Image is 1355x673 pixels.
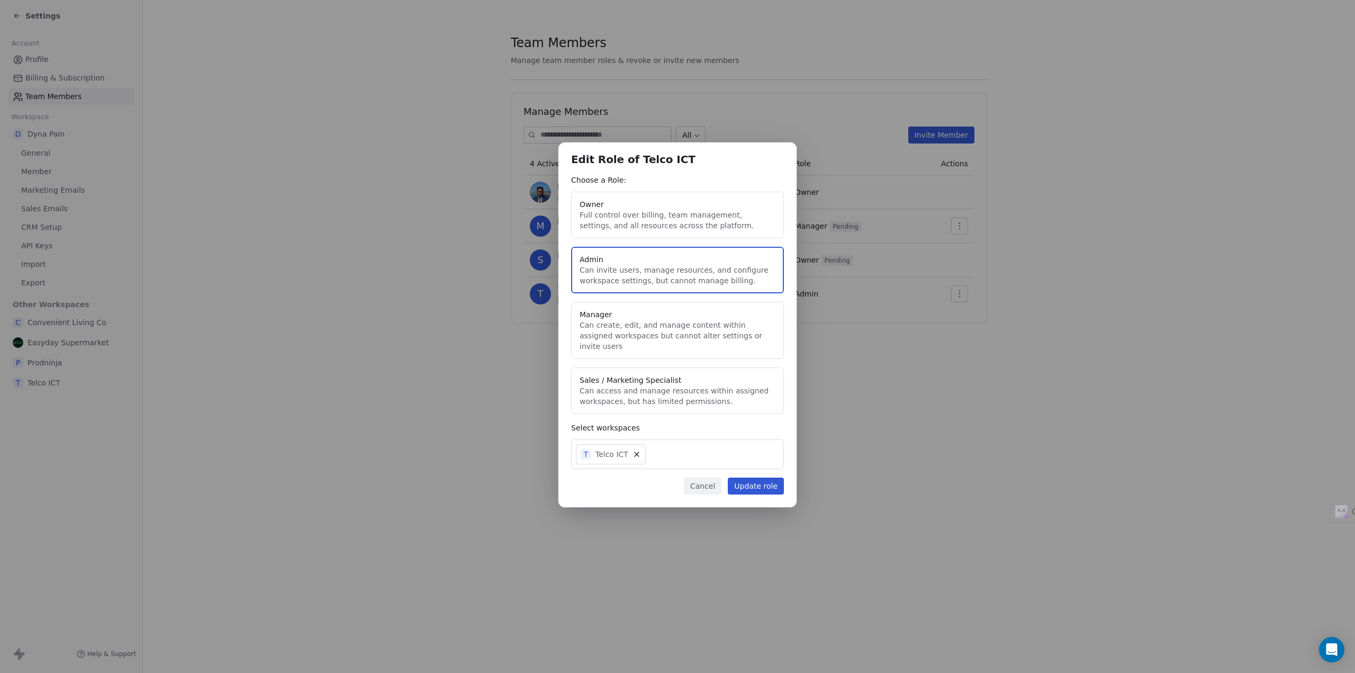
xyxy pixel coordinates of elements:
span: T [581,449,591,460]
button: Cancel [684,478,721,495]
button: Update role [728,478,784,495]
h1: Edit Role of Telco ICT [571,155,784,166]
div: Select workspaces [571,423,784,433]
span: Telco ICT [595,449,628,460]
div: Choose a Role: [571,175,784,185]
